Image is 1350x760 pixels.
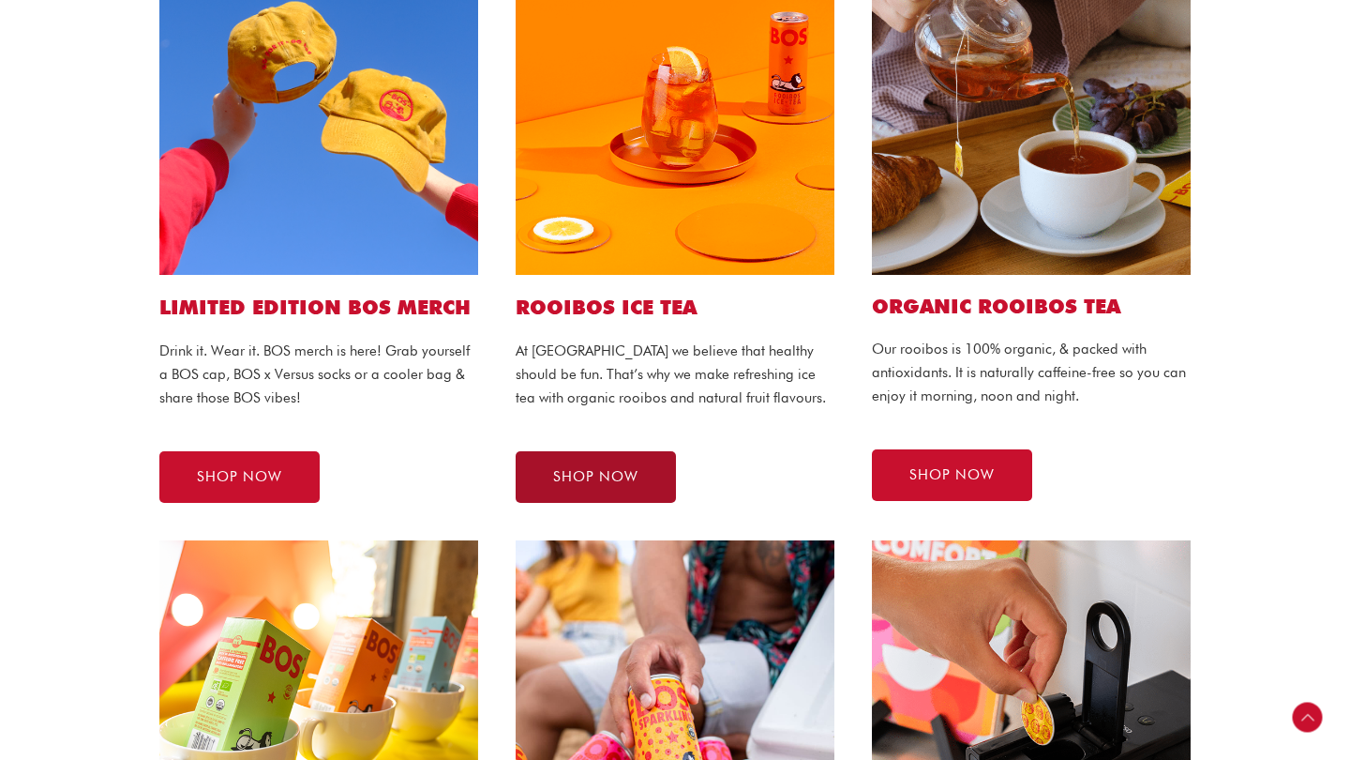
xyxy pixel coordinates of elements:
span: SHOP NOW [553,470,638,484]
h1: LIMITED EDITION BOS MERCH [159,294,478,321]
p: Drink it. Wear it. BOS merch is here! Grab yourself a BOS cap, BOS x Versus socks or a cooler bag... [159,340,478,409]
h1: ROOIBOS ICE TEA [516,294,834,321]
a: SHOP NOW [159,451,320,503]
h2: Organic ROOIBOS TEA [872,294,1191,319]
a: SHOP NOW [516,451,676,503]
span: SHOP NOW [197,470,282,484]
span: SHOP NOW [909,468,995,482]
p: At [GEOGRAPHIC_DATA] we believe that healthy should be fun. That’s why we make refreshing ice tea... [516,340,834,409]
a: SHOP NOW [872,449,1032,501]
p: Our rooibos is 100% organic, & packed with antioxidants. It is naturally caffeine-free so you can... [872,338,1191,407]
